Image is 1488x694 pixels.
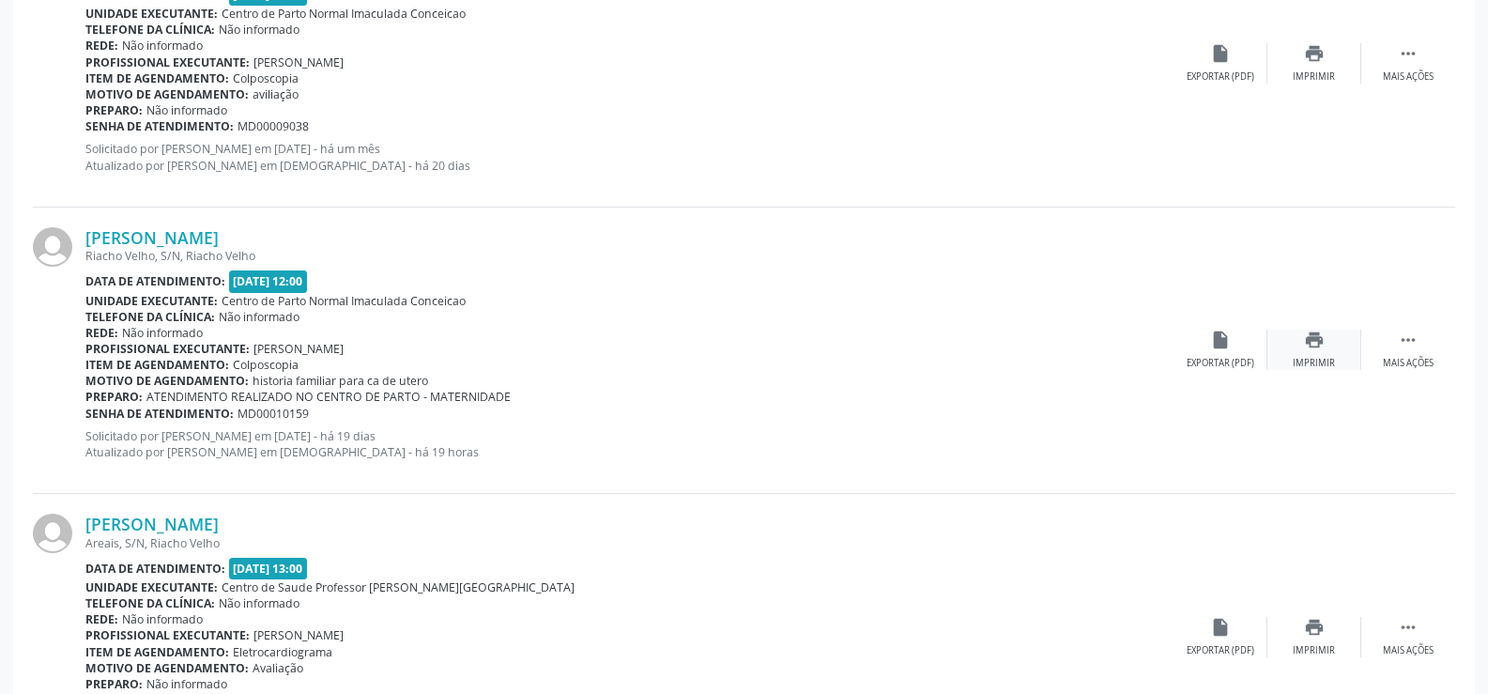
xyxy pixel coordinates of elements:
p: Solicitado por [PERSON_NAME] em [DATE] - há 19 dias Atualizado por [PERSON_NAME] em [DEMOGRAPHIC_... [85,428,1174,460]
span: Não informado [146,102,227,118]
b: Data de atendimento: [85,561,225,577]
div: Exportar (PDF) [1187,70,1254,84]
b: Profissional executante: [85,627,250,643]
img: img [33,514,72,553]
b: Preparo: [85,102,143,118]
b: Motivo de agendamento: [85,660,249,676]
b: Motivo de agendamento: [85,373,249,389]
span: [PERSON_NAME] [253,627,344,643]
div: Mais ações [1383,357,1434,370]
b: Rede: [85,325,118,341]
span: Centro de Parto Normal Imaculada Conceicao [222,6,466,22]
i:  [1398,617,1419,638]
i: insert_drive_file [1210,617,1231,638]
b: Rede: [85,38,118,54]
b: Unidade executante: [85,293,218,309]
b: Motivo de agendamento: [85,86,249,102]
span: Centro de Parto Normal Imaculada Conceicao [222,293,466,309]
b: Telefone da clínica: [85,309,215,325]
span: Colposcopia [233,70,299,86]
img: img [33,227,72,267]
div: Exportar (PDF) [1187,644,1254,657]
span: [DATE] 13:00 [229,558,308,579]
i: print [1304,330,1325,350]
span: Não informado [122,325,203,341]
i:  [1398,43,1419,64]
div: Areais, S/N, Riacho Velho [85,535,1174,551]
span: Não informado [146,676,227,692]
i: print [1304,617,1325,638]
b: Profissional executante: [85,341,250,357]
p: Solicitado por [PERSON_NAME] em [DATE] - há um mês Atualizado por [PERSON_NAME] em [DEMOGRAPHIC_D... [85,141,1174,173]
span: Não informado [219,309,299,325]
span: historia familiar para ca de utero [253,373,428,389]
b: Item de agendamento: [85,70,229,86]
b: Unidade executante: [85,6,218,22]
i: insert_drive_file [1210,330,1231,350]
i: insert_drive_file [1210,43,1231,64]
a: [PERSON_NAME] [85,227,219,248]
div: Mais ações [1383,644,1434,657]
i:  [1398,330,1419,350]
span: aviliação [253,86,299,102]
span: Eletrocardiograma [233,644,332,660]
b: Unidade executante: [85,579,218,595]
span: [DATE] 12:00 [229,270,308,292]
span: [PERSON_NAME] [253,341,344,357]
div: Exportar (PDF) [1187,357,1254,370]
b: Telefone da clínica: [85,595,215,611]
span: Não informado [122,38,203,54]
b: Item de agendamento: [85,357,229,373]
b: Profissional executante: [85,54,250,70]
b: Senha de atendimento: [85,118,234,134]
a: [PERSON_NAME] [85,514,219,534]
b: Telefone da clínica: [85,22,215,38]
b: Rede: [85,611,118,627]
span: ATENDIMENTO REALIZADO NO CENTRO DE PARTO - MATERNIDADE [146,389,511,405]
span: [PERSON_NAME] [253,54,344,70]
div: Riacho Velho, S/N, Riacho Velho [85,248,1174,264]
b: Data de atendimento: [85,273,225,289]
span: Não informado [219,22,299,38]
div: Imprimir [1293,644,1335,657]
b: Item de agendamento: [85,644,229,660]
b: Preparo: [85,676,143,692]
span: Centro de Saude Professor [PERSON_NAME][GEOGRAPHIC_DATA] [222,579,575,595]
span: Não informado [122,611,203,627]
b: Senha de atendimento: [85,406,234,422]
span: Avaliação [253,660,303,676]
div: Mais ações [1383,70,1434,84]
span: Não informado [219,595,299,611]
i: print [1304,43,1325,64]
div: Imprimir [1293,70,1335,84]
div: Imprimir [1293,357,1335,370]
span: MD00009038 [238,118,309,134]
span: Colposcopia [233,357,299,373]
b: Preparo: [85,389,143,405]
span: MD00010159 [238,406,309,422]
